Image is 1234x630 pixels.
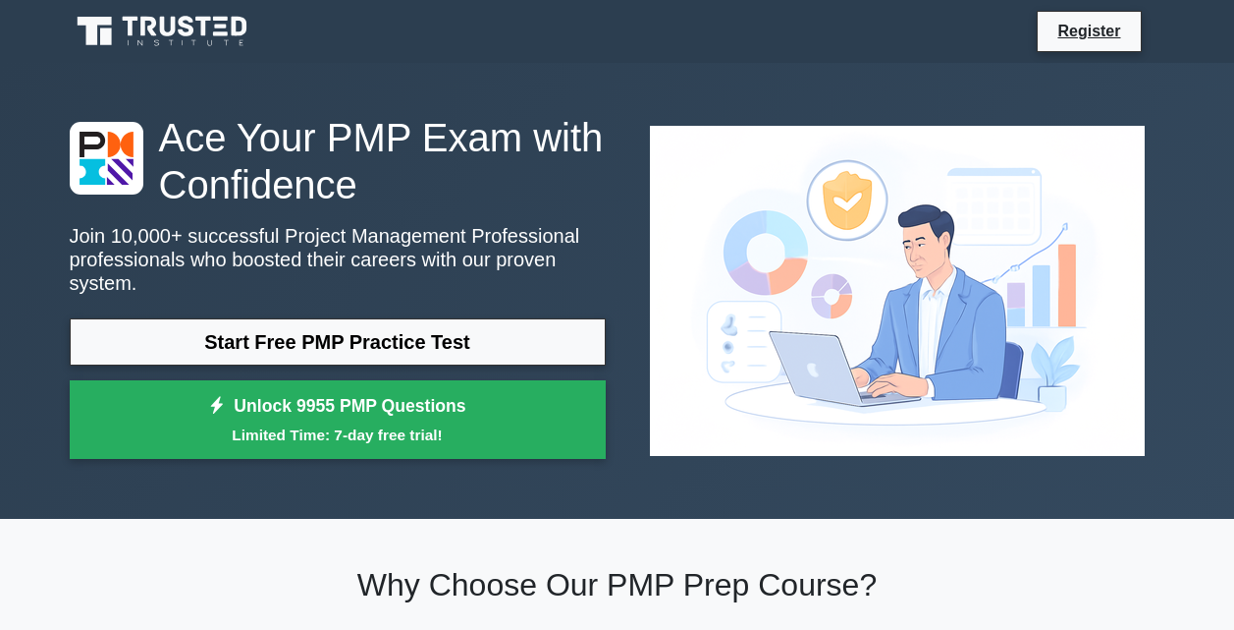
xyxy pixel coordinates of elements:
[94,424,581,446] small: Limited Time: 7-day free trial!
[70,114,606,208] h1: Ace Your PMP Exam with Confidence
[70,380,606,459] a: Unlock 9955 PMP QuestionsLimited Time: 7-day free trial!
[1046,19,1132,43] a: Register
[70,318,606,366] a: Start Free PMP Practice Test
[634,110,1160,472] img: Project Management Professional Preview
[70,224,606,295] p: Join 10,000+ successful Project Management Professional professionals who boosted their careers w...
[70,566,1165,603] h2: Why Choose Our PMP Prep Course?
